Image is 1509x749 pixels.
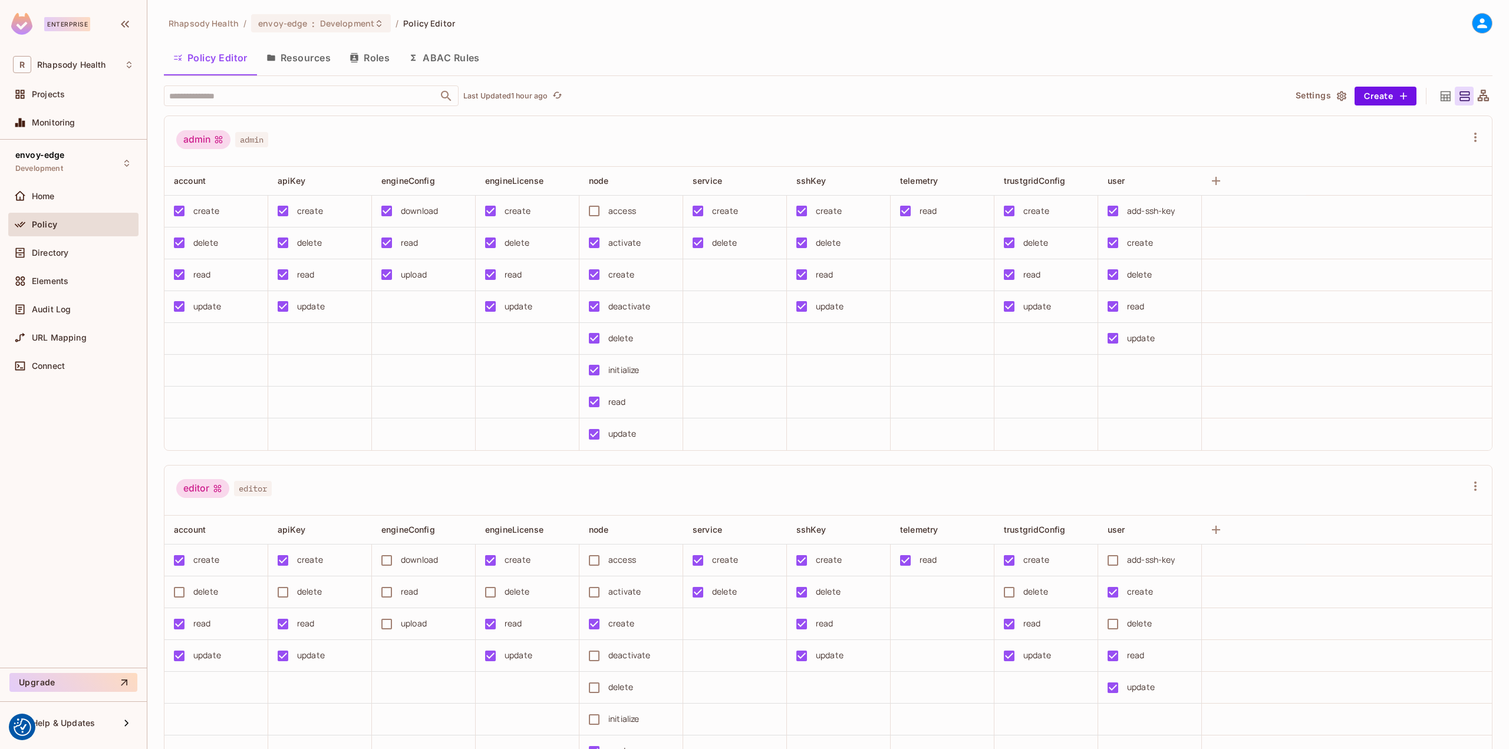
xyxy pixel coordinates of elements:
div: access [608,204,636,217]
div: delete [816,585,841,598]
div: create [816,553,842,566]
span: : [311,19,315,28]
div: create [1127,236,1153,249]
div: download [401,553,438,566]
div: update [297,649,325,662]
div: read [816,617,833,630]
div: add-ssh-key [1127,204,1175,217]
span: refresh [552,90,562,102]
div: upload [401,268,427,281]
span: editor [234,481,272,496]
span: Development [15,164,63,173]
div: delete [193,236,218,249]
div: create [712,553,738,566]
button: ABAC Rules [399,43,489,72]
div: delete [193,585,218,598]
div: activate [608,585,641,598]
div: update [816,649,844,662]
div: upload [401,617,427,630]
span: envoy-edge [15,150,65,160]
span: envoy-edge [258,18,307,29]
span: account [174,524,206,534]
div: delete [608,332,633,345]
div: delete [1023,236,1048,249]
span: Policy Editor [403,18,455,29]
div: update [608,427,636,440]
div: update [1127,332,1155,345]
span: engineConfig [381,524,435,534]
button: refresh [550,89,564,103]
div: delete [1023,585,1048,598]
span: trustgridConfig [1004,176,1065,186]
div: update [1023,649,1051,662]
div: create [297,553,323,566]
div: download [401,204,438,217]
div: initialize [608,364,640,377]
div: delete [297,236,322,249]
div: create [816,204,842,217]
span: Monitoring [32,118,75,127]
div: delete [1127,268,1152,281]
div: read [401,236,419,249]
span: engineLicense [485,176,543,186]
div: read [920,553,937,566]
span: node [589,176,609,186]
div: delete [816,236,841,249]
span: trustgridConfig [1004,524,1065,534]
span: telemetry [900,176,938,186]
div: read [1023,617,1041,630]
div: read [505,617,522,630]
div: read [816,268,833,281]
span: Connect [32,361,65,371]
span: service [693,176,722,186]
div: delete [712,585,737,598]
span: node [589,524,609,534]
span: Policy [32,220,57,229]
div: update [1127,681,1155,694]
span: R [13,56,31,73]
span: Workspace: Rhapsody Health [37,60,106,70]
button: Policy Editor [164,43,257,72]
div: Enterprise [44,17,90,31]
button: Consent Preferences [14,718,31,736]
span: user [1108,176,1125,186]
div: admin [176,130,230,149]
button: Roles [340,43,399,72]
div: create [505,204,531,217]
div: create [193,204,219,217]
div: deactivate [608,300,651,313]
div: read [1023,268,1041,281]
span: the active workspace [169,18,239,29]
span: Projects [32,90,65,99]
div: delete [608,681,633,694]
img: Revisit consent button [14,718,31,736]
div: create [193,553,219,566]
div: update [505,300,532,313]
div: update [505,649,532,662]
div: read [297,617,315,630]
span: sshKey [796,176,826,186]
div: create [1023,204,1049,217]
span: Click to refresh data [548,89,564,103]
img: SReyMgAAAABJRU5ErkJggg== [11,13,32,35]
span: Development [320,18,374,29]
span: Elements [32,276,68,286]
div: read [401,585,419,598]
span: Audit Log [32,305,71,314]
div: delete [505,585,529,598]
span: service [693,524,722,534]
li: / [396,18,398,29]
div: read [297,268,315,281]
span: engineLicense [485,524,543,534]
div: delete [712,236,737,249]
span: apiKey [278,524,305,534]
div: create [712,204,738,217]
div: delete [1127,617,1152,630]
div: activate [608,236,641,249]
div: access [608,553,636,566]
span: apiKey [278,176,305,186]
button: Open [438,88,454,104]
div: delete [297,585,322,598]
div: update [1023,300,1051,313]
div: create [297,204,323,217]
